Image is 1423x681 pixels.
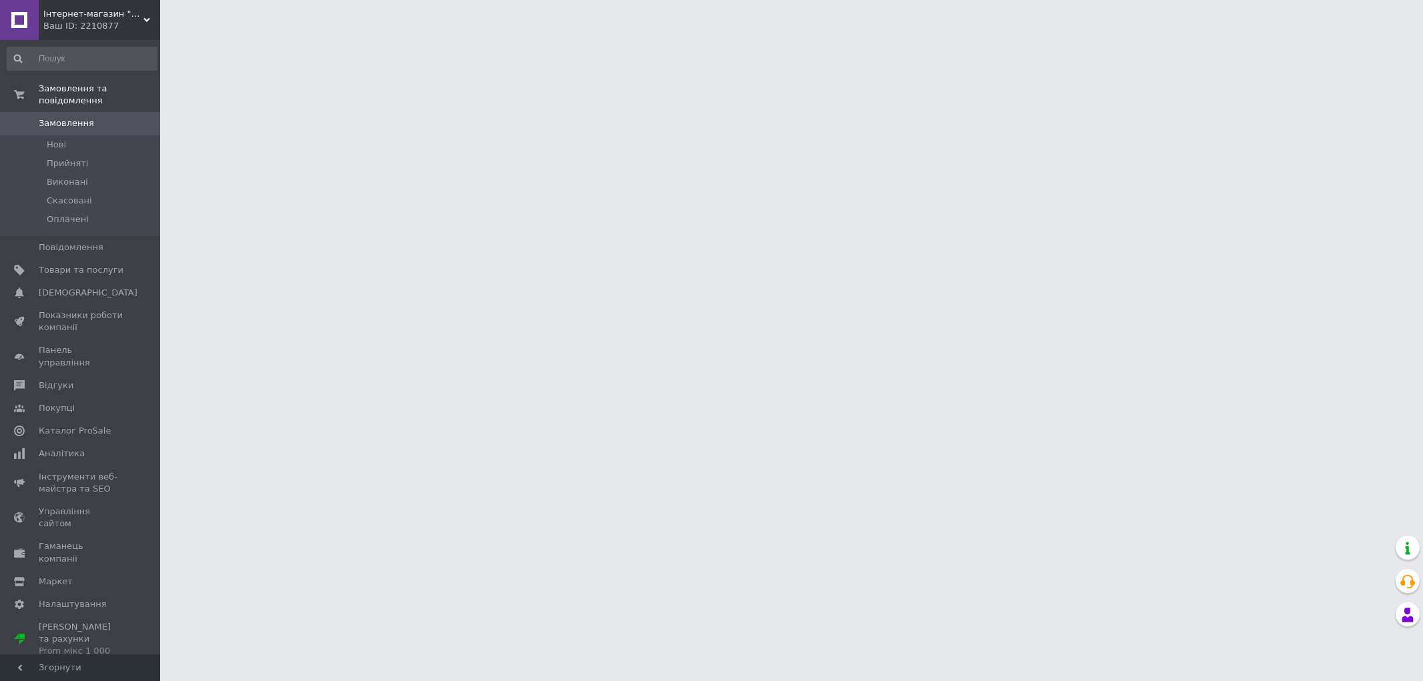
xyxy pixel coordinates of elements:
[47,176,88,188] span: Виконані
[39,576,73,588] span: Маркет
[39,621,123,658] span: [PERSON_NAME] та рахунки
[39,540,123,564] span: Гаманець компанії
[47,213,89,225] span: Оплачені
[39,506,123,530] span: Управління сайтом
[39,287,137,299] span: [DEMOGRAPHIC_DATA]
[39,380,73,392] span: Відгуки
[39,344,123,368] span: Панель управління
[39,309,123,333] span: Показники роботи компанії
[39,598,107,610] span: Налаштування
[39,117,94,129] span: Замовлення
[43,20,160,32] div: Ваш ID: 2210877
[39,83,160,107] span: Замовлення та повідомлення
[39,448,85,460] span: Аналітика
[47,157,88,169] span: Прийняті
[39,645,123,657] div: Prom мікс 1 000
[47,195,92,207] span: Скасовані
[43,8,143,20] span: Інтернет-магазин "Срібні прикраси"
[39,425,111,437] span: Каталог ProSale
[7,47,157,71] input: Пошук
[47,139,66,151] span: Нові
[39,241,103,253] span: Повідомлення
[39,264,123,276] span: Товари та послуги
[39,402,75,414] span: Покупці
[39,471,123,495] span: Інструменти веб-майстра та SEO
